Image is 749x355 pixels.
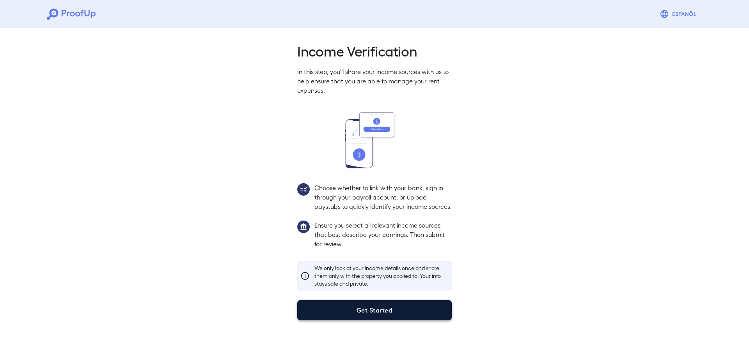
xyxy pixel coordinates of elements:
[314,221,452,249] p: Ensure you select all relevant income sources that best describe your earnings. Then submit for r...
[297,42,452,59] h2: Income Verification
[314,264,449,288] p: We only look at your income details once and share them only with the property you applied to. Yo...
[314,183,452,211] p: Choose whether to link with your bank, sign in through your payroll account, or upload paystubs t...
[297,67,452,95] p: In this step, you'll share your income sources with us to help ensure that you are able to manage...
[345,112,404,168] img: transfer_money.svg
[297,183,310,196] img: group2.svg
[297,300,452,320] button: Get Started
[657,6,702,22] button: Espanõl
[297,221,310,233] img: group1.svg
